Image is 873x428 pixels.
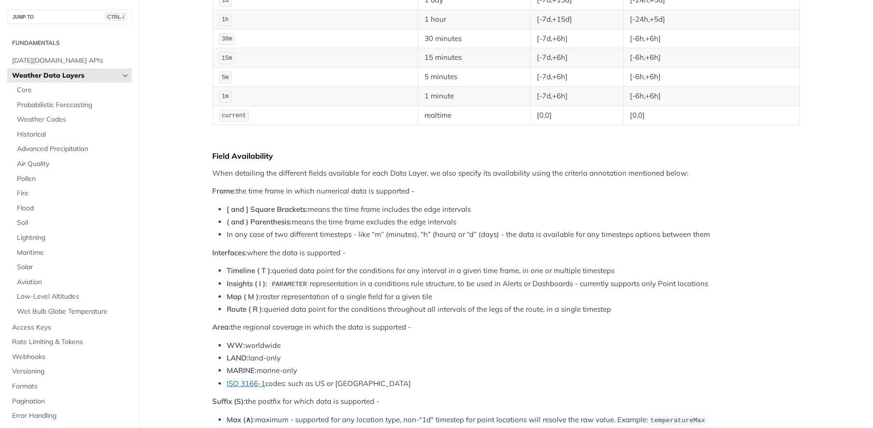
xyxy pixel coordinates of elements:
a: Maritime [12,246,132,260]
li: maximum - supported for any location type, non-"1d" timestep for point locations will resolve the... [227,414,800,426]
span: 15m [222,55,232,62]
a: Historical [12,127,132,142]
li: land-only [227,353,800,364]
span: Pollen [17,174,129,184]
a: Low-Level Altitudes [12,290,132,304]
span: Formats [12,382,129,391]
td: [-6h,+6h] [623,68,799,87]
span: Webhooks [12,352,129,362]
a: Weather Codes [12,112,132,127]
a: Access Keys [7,320,132,335]
span: Pagination [12,397,129,406]
a: Weather Data LayersHide subpages for Weather Data Layers [7,69,132,83]
strong: WW: [227,341,245,350]
td: [0,0] [623,106,799,125]
td: 1 hour [418,10,530,29]
span: Low-Level Altitudes [17,292,129,302]
span: Core [17,85,129,95]
span: 1m [222,93,229,100]
a: Advanced Precipitation [12,142,132,156]
span: temperatureMax [650,417,705,424]
a: Versioning [7,364,132,379]
td: [-7d,+15d] [531,10,624,29]
a: Flood [12,201,132,216]
strong: [ and ] Square Brackets: [227,205,308,214]
li: queried data point for the conditions throughout all intervals of the legs of the route, in a sin... [227,304,800,315]
a: Aviation [12,275,132,290]
td: [-24h,+5d] [623,10,799,29]
span: Fire [17,189,129,198]
span: Flood [17,204,129,213]
p: When detailing the different fields available for each Data Layer, we also specify its availabili... [212,168,800,179]
strong: Map ( M ): [227,292,260,301]
span: CTRL-/ [105,13,126,21]
span: Advanced Precipitation [17,144,129,154]
button: JUMP TOCTRL-/ [7,10,132,24]
li: queried data point for the conditions for any interval in a given time frame, in one or multiple ... [227,265,800,276]
td: realtime [418,106,530,125]
span: Probabilistic Forecasting [17,100,129,110]
span: PARAMETER [272,281,307,288]
strong: Max (∧): [227,415,255,424]
td: [-7d,+6h] [531,86,624,106]
a: Core [12,83,132,97]
a: Pollen [12,172,132,186]
strong: Suffix (S): [212,397,246,406]
span: 5m [222,74,229,81]
p: the time frame in which numerical data is supported - [212,186,800,197]
span: 30m [222,36,232,42]
a: Pagination [7,394,132,409]
span: Wet Bulb Globe Temperature [17,307,129,317]
td: [-6h,+6h] [623,86,799,106]
span: Historical [17,130,129,139]
span: 1h [222,16,229,23]
td: 15 minutes [418,48,530,68]
a: Solar [12,260,132,275]
td: [-7d,+6h] [531,29,624,48]
div: Field Availability [212,151,800,161]
li: marine-only [227,365,800,376]
a: ISO 3166-1 [227,379,265,388]
li: codes: such as US or [GEOGRAPHIC_DATA] [227,378,800,389]
span: current [222,112,246,119]
li: representation in a conditions rule structure, to be used in Alerts or Dashboards - currently sup... [227,278,800,290]
span: Maritime [17,248,129,258]
button: Hide subpages for Weather Data Layers [122,72,129,80]
span: Weather Codes [17,115,129,124]
td: [-7d,+6h] [531,68,624,87]
a: [DATE][DOMAIN_NAME] APIs [7,54,132,68]
span: Solar [17,262,129,272]
h2: Fundamentals [7,39,132,47]
a: Error Handling [7,409,132,423]
li: means the time frame includes the edge intervals [227,204,800,215]
span: Soil [17,218,129,228]
strong: MARINE: [227,366,257,375]
li: raster representation of a single field for a given tile [227,291,800,303]
strong: LAND: [227,353,248,362]
td: [-6h,+6h] [623,48,799,68]
p: the regional coverage in which the data is supported - [212,322,800,333]
td: 30 minutes [418,29,530,48]
span: Access Keys [12,323,129,332]
li: means the time frame excludes the edge intervals [227,217,800,228]
strong: Insights ( I ): [227,279,267,288]
p: where the data is supported - [212,248,800,259]
a: Wet Bulb Globe Temperature [12,304,132,319]
span: Versioning [12,367,129,376]
a: Fire [12,186,132,201]
span: Error Handling [12,411,129,421]
strong: Interfaces: [212,248,247,257]
a: Probabilistic Forecasting [12,98,132,112]
td: [-6h,+6h] [623,29,799,48]
strong: Timeline ( T ): [227,266,272,275]
strong: ( and ) Parenthesis: [227,217,292,226]
a: Air Quality [12,157,132,171]
span: Weather Data Layers [12,71,119,81]
strong: Route ( R ): [227,304,264,314]
td: 5 minutes [418,68,530,87]
span: Aviation [17,277,129,287]
span: Air Quality [17,159,129,169]
a: Formats [7,379,132,394]
span: Lightning [17,233,129,243]
p: the postfix for which data is supported - [212,396,800,407]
